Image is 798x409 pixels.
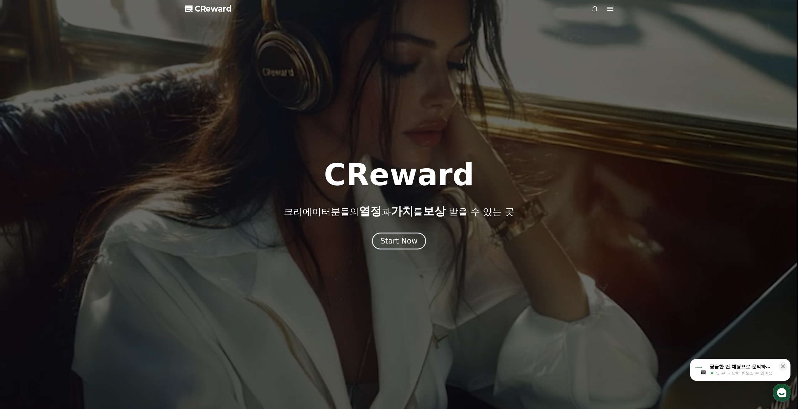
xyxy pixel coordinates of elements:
[372,233,426,249] button: Start Now
[195,4,232,14] span: CReward
[324,160,474,190] h1: CReward
[284,205,514,218] p: 크리에이터분들의 과 를 받을 수 있는 곳
[380,236,418,246] div: Start Now
[423,205,446,218] span: 보상
[185,4,232,14] a: CReward
[372,239,426,245] a: Start Now
[359,205,382,218] span: 열정
[391,205,414,218] span: 가치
